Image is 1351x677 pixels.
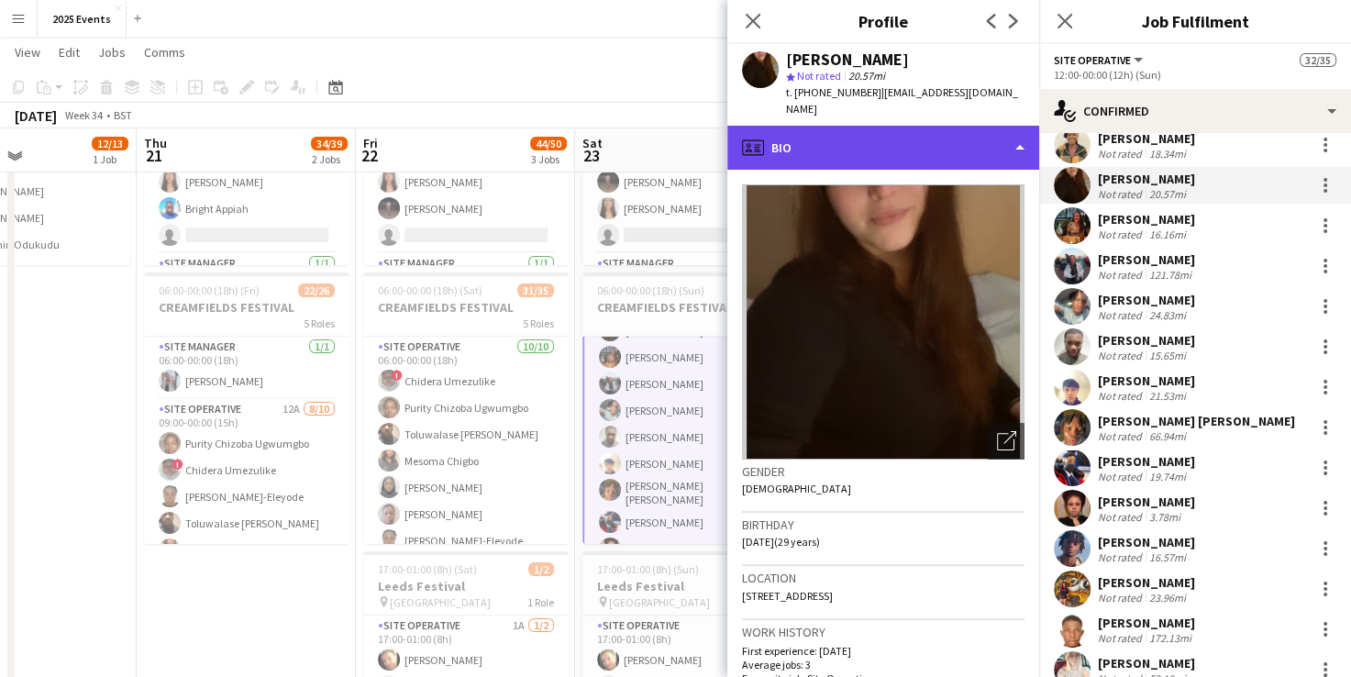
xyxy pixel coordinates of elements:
[298,283,335,297] span: 22/26
[61,108,106,122] span: Week 34
[1146,470,1190,483] div: 19.74mi
[742,535,820,549] span: [DATE] (29 years)
[742,644,1024,658] p: First experience: [DATE]
[144,272,349,544] app-job-card: 06:00-00:00 (18h) (Fri)22/26CREAMFIELDS FESTIVAL5 RolesSite Manager1/106:00-00:00 (18h)[PERSON_NA...
[172,459,183,470] span: !
[1146,429,1190,443] div: 66.94mi
[1146,308,1190,322] div: 24.83mi
[742,482,851,495] span: [DEMOGRAPHIC_DATA]
[1039,89,1351,133] div: Confirmed
[727,9,1039,33] h3: Profile
[582,135,603,151] span: Sat
[1146,631,1195,645] div: 172.13mi
[1098,510,1146,524] div: Not rated
[1098,591,1146,605] div: Not rated
[597,562,699,576] span: 17:00-01:00 (8h) (Sun)
[304,316,335,330] span: 5 Roles
[582,299,788,316] h3: CREAMFIELDS FESTIVAL
[114,108,132,122] div: BST
[1098,332,1195,349] div: [PERSON_NAME]
[1146,228,1190,241] div: 16.16mi
[523,316,554,330] span: 5 Roles
[144,253,349,316] app-card-role: Site Manager1/1
[1098,228,1146,241] div: Not rated
[144,337,349,399] app-card-role: Site Manager1/106:00-00:00 (18h)[PERSON_NAME]
[137,40,193,64] a: Comms
[1098,130,1195,147] div: [PERSON_NAME]
[311,137,348,150] span: 34/39
[1054,53,1146,67] button: Site Operative
[531,152,566,166] div: 3 Jobs
[1098,349,1146,362] div: Not rated
[1054,68,1336,82] div: 12:00-00:00 (12h) (Sun)
[597,283,704,297] span: 06:00-00:00 (18h) (Sun)
[1098,268,1146,282] div: Not rated
[1300,53,1336,67] span: 32/35
[1146,268,1195,282] div: 121.78mi
[363,578,569,594] h3: Leeds Festival
[1098,550,1146,564] div: Not rated
[144,299,349,316] h3: CREAMFIELDS FESTIVAL
[742,589,833,603] span: [STREET_ADDRESS]
[1146,591,1190,605] div: 23.96mi
[609,595,710,609] span: [GEOGRAPHIC_DATA]
[742,516,1024,533] h3: Birthday
[1054,53,1131,67] span: Site Operative
[528,562,554,576] span: 1/2
[15,106,57,125] div: [DATE]
[1098,494,1195,510] div: [PERSON_NAME]
[1146,389,1190,403] div: 21.53mi
[727,126,1039,170] div: Bio
[786,51,909,68] div: [PERSON_NAME]
[93,152,127,166] div: 1 Job
[390,595,491,609] span: [GEOGRAPHIC_DATA]
[1146,349,1190,362] div: 15.65mi
[582,272,788,544] app-job-card: 06:00-00:00 (18h) (Sun)32/35CREAMFIELDS FESTIVAL5 RolesSite Operative6A18/2012:00-00:00 (12h)[PER...
[51,40,87,64] a: Edit
[1098,453,1195,470] div: [PERSON_NAME]
[360,145,378,166] span: 22
[1098,372,1195,389] div: [PERSON_NAME]
[378,283,482,297] span: 06:00-00:00 (18h) (Sat)
[98,44,126,61] span: Jobs
[1146,510,1184,524] div: 3.78mi
[1098,251,1195,268] div: [PERSON_NAME]
[144,44,185,61] span: Comms
[1146,187,1190,201] div: 20.57mi
[1098,171,1195,187] div: [PERSON_NAME]
[1098,615,1195,631] div: [PERSON_NAME]
[580,145,603,166] span: 23
[1146,147,1190,161] div: 18.34mi
[7,40,48,64] a: View
[144,135,167,151] span: Thu
[1098,631,1146,645] div: Not rated
[1098,389,1146,403] div: Not rated
[845,69,889,83] span: 20.57mi
[1098,308,1146,322] div: Not rated
[786,85,881,99] span: t. [PHONE_NUMBER]
[378,562,477,576] span: 17:00-01:00 (8h) (Sat)
[159,283,260,297] span: 06:00-00:00 (18h) (Fri)
[1098,655,1195,671] div: [PERSON_NAME]
[38,1,127,37] button: 2025 Events
[786,85,1018,116] span: | [EMAIL_ADDRESS][DOMAIN_NAME]
[59,44,80,61] span: Edit
[988,423,1024,460] div: Open photos pop-in
[582,253,788,316] app-card-role: Site Manager1/1
[363,337,569,638] app-card-role: Site Operative10/1006:00-00:00 (18h)!Chidera UmezulikePurity Chizoba UgwumgboToluwalase [PERSON_N...
[392,370,403,381] span: !
[363,135,378,151] span: Fri
[742,463,1024,480] h3: Gender
[742,658,1024,671] p: Average jobs: 3
[92,137,128,150] span: 12/13
[1098,413,1295,429] div: [PERSON_NAME] [PERSON_NAME]
[1098,470,1146,483] div: Not rated
[530,137,567,150] span: 44/50
[1098,147,1146,161] div: Not rated
[363,272,569,544] app-job-card: 06:00-00:00 (18h) (Sat)31/35CREAMFIELDS FESTIVAL5 RolesSite Operative10/1006:00-00:00 (18h)!Chide...
[1039,9,1351,33] h3: Job Fulfilment
[141,145,167,166] span: 21
[517,283,554,297] span: 31/35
